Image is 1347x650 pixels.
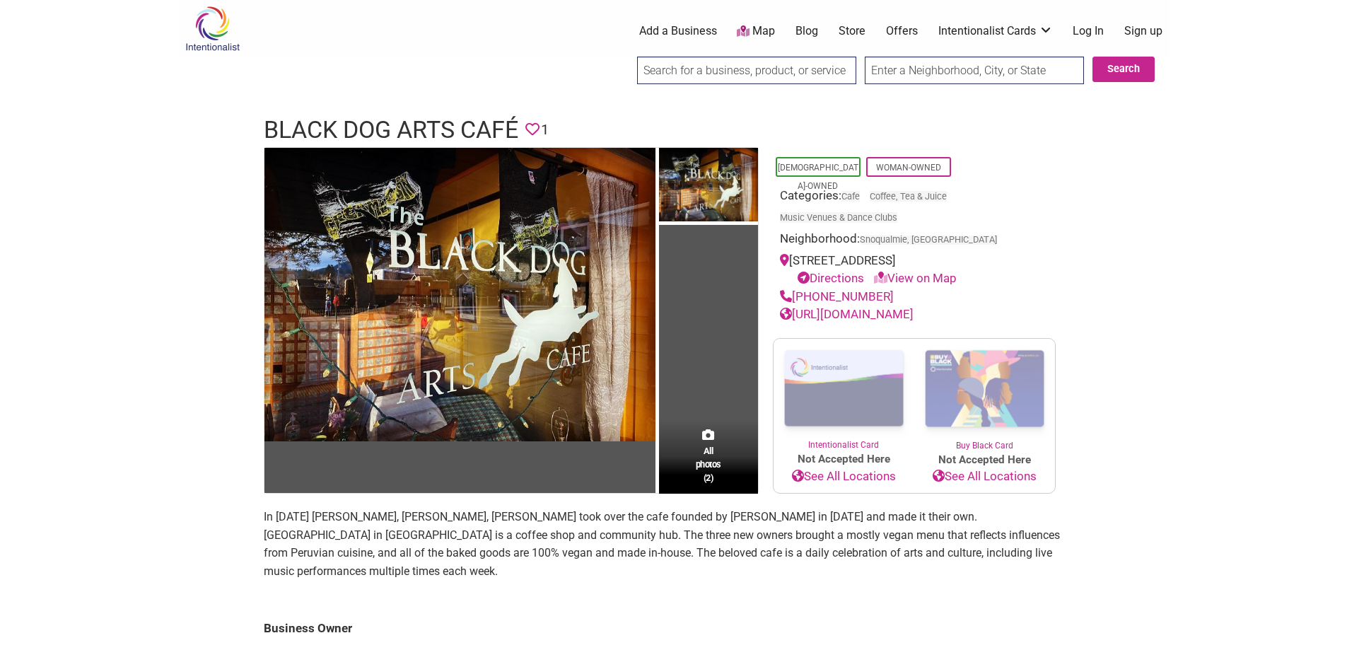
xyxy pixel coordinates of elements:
[874,271,957,285] a: View on Map
[914,452,1055,468] span: Not Accepted Here
[780,230,1049,252] div: Neighborhood:
[264,508,1084,580] p: In [DATE] [PERSON_NAME], [PERSON_NAME], [PERSON_NAME] took over the cafe founded by [PERSON_NAME]...
[774,468,914,486] a: See All Locations
[865,57,1084,84] input: Enter a Neighborhood, City, or State
[696,444,721,484] span: All photos (2)
[1073,23,1104,39] a: Log In
[795,23,818,39] a: Blog
[659,148,758,226] img: Black Dog Arts Cafe window
[886,23,918,39] a: Offers
[938,23,1053,39] a: Intentionalist Cards
[780,212,897,223] a: Music Venues & Dance Clubs
[914,468,1055,486] a: See All Locations
[541,119,549,141] span: 1
[780,187,1049,231] div: Categories:
[870,191,947,202] a: Coffee, Tea & Juice
[179,6,246,52] img: Intentionalist
[780,289,894,303] a: [PHONE_NUMBER]
[780,252,1049,288] div: [STREET_ADDRESS]
[841,191,860,202] a: Cafe
[778,163,858,191] a: [DEMOGRAPHIC_DATA]-Owned
[860,236,997,245] span: Snoqualmie, [GEOGRAPHIC_DATA]
[914,339,1055,452] a: Buy Black Card
[264,148,655,441] img: Black Dog Arts Cafe window
[774,339,914,451] a: Intentionalist Card
[876,163,941,173] a: Woman-Owned
[780,307,914,321] a: [URL][DOMAIN_NAME]
[914,339,1055,439] img: Buy Black Card
[774,339,914,439] img: Intentionalist Card
[737,23,775,40] a: Map
[1124,23,1162,39] a: Sign up
[639,23,717,39] a: Add a Business
[798,271,864,285] a: Directions
[774,451,914,468] span: Not Accepted Here
[637,57,856,84] input: Search for a business, product, or service
[1092,57,1155,82] button: Search
[264,113,518,147] h1: Black Dog Arts Café
[839,23,865,39] a: Store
